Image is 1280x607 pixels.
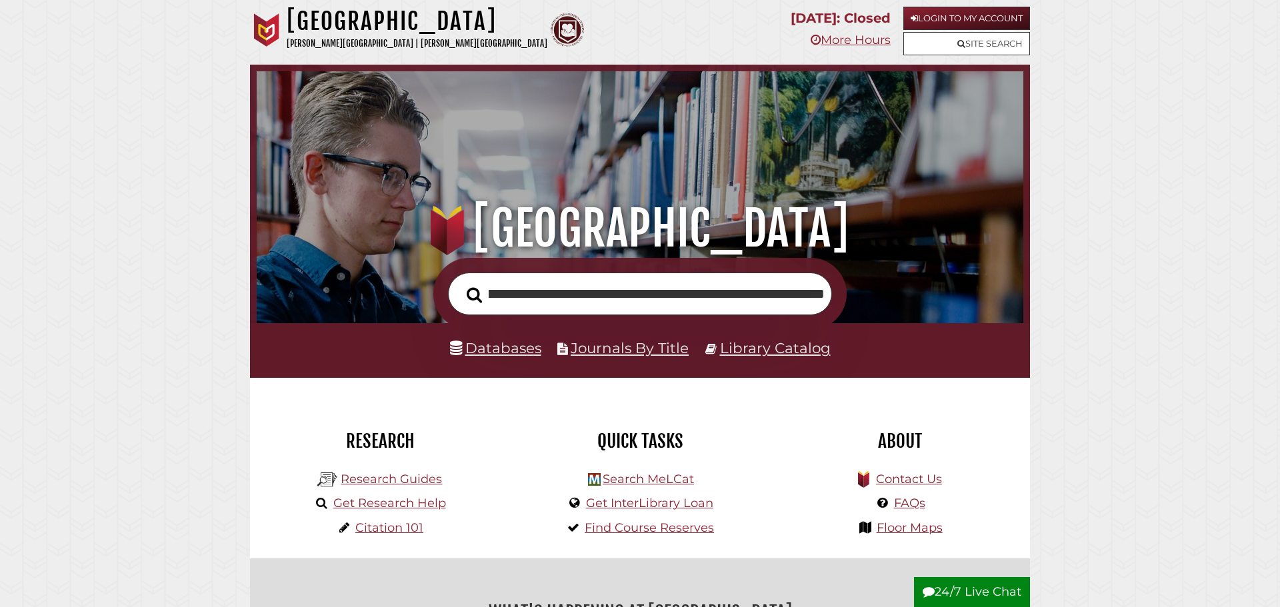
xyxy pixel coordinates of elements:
[586,496,713,510] a: Get InterLibrary Loan
[571,339,689,356] a: Journals By Title
[287,36,547,51] p: [PERSON_NAME][GEOGRAPHIC_DATA] | [PERSON_NAME][GEOGRAPHIC_DATA]
[791,7,891,30] p: [DATE]: Closed
[876,472,942,486] a: Contact Us
[450,339,541,356] a: Databases
[520,430,760,452] h2: Quick Tasks
[317,470,337,490] img: Hekman Library Logo
[903,7,1030,30] a: Login to My Account
[333,496,446,510] a: Get Research Help
[903,32,1030,55] a: Site Search
[276,199,1004,258] h1: [GEOGRAPHIC_DATA]
[250,13,283,47] img: Calvin University
[260,430,500,452] h2: Research
[894,496,925,510] a: FAQs
[355,520,423,535] a: Citation 101
[585,520,714,535] a: Find Course Reserves
[467,287,482,303] i: Search
[341,472,442,486] a: Research Guides
[811,33,891,47] a: More Hours
[460,283,489,307] button: Search
[720,339,831,356] a: Library Catalog
[551,13,584,47] img: Calvin Theological Seminary
[287,7,547,36] h1: [GEOGRAPHIC_DATA]
[603,472,694,486] a: Search MeLCat
[588,473,601,486] img: Hekman Library Logo
[780,430,1020,452] h2: About
[877,520,943,535] a: Floor Maps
